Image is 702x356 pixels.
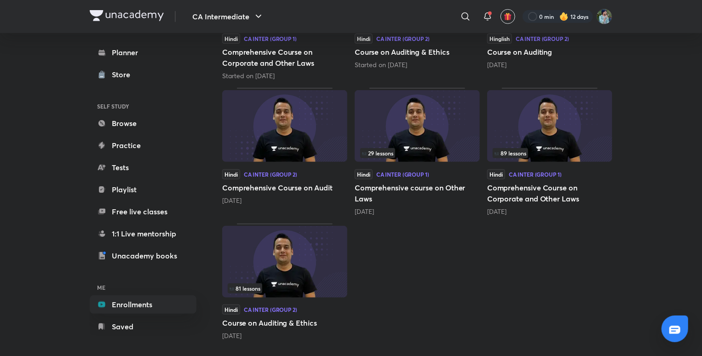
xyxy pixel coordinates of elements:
[244,307,297,312] div: CA Inter (Group 2)
[360,148,474,158] div: infocontainer
[222,226,347,298] img: Thumbnail
[222,196,347,205] div: 3 months ago
[559,12,569,21] img: streak
[222,71,347,80] div: Started on Jul 14
[597,9,612,24] img: Santosh Kumar Thakur
[90,224,196,243] a: 1:1 Live mentorship
[355,207,480,216] div: 3 months ago
[228,283,342,293] div: infocontainer
[222,46,347,69] h5: Comprehensive Course on Corporate and Other Laws
[487,207,612,216] div: 3 months ago
[222,34,240,44] span: Hindi
[222,88,347,216] div: Comprehensive Course on Audit
[230,286,260,291] span: 81 lessons
[244,36,297,41] div: CA Inter (Group 1)
[90,65,196,84] a: Store
[90,136,196,155] a: Practice
[90,10,164,23] a: Company Logo
[516,36,569,41] div: CA Inter (Group 2)
[355,46,480,57] h5: Course on Auditing & Ethics
[355,169,373,179] span: Hindi
[90,158,196,177] a: Tests
[90,10,164,21] img: Company Logo
[222,169,240,179] span: Hindi
[228,283,342,293] div: infosection
[222,90,347,162] img: Thumbnail
[187,7,270,26] button: CA Intermediate
[493,148,607,158] div: infosection
[355,182,480,204] h5: Comprehensive course on Other Laws
[487,90,612,162] img: Thumbnail
[487,46,612,57] h5: Course on Auditing
[355,90,480,162] img: Thumbnail
[376,172,429,177] div: CA Inter (Group 1)
[90,98,196,114] h6: SELF STUDY
[495,150,526,156] span: 89 lessons
[487,60,612,69] div: 2 months ago
[504,12,512,21] img: avatar
[222,317,347,328] h5: Course on Auditing & Ethics
[90,247,196,265] a: Unacademy books
[362,150,393,156] span: 29 lessons
[228,283,342,293] div: left
[90,43,196,62] a: Planner
[360,148,474,158] div: left
[222,304,240,315] span: Hindi
[487,88,612,216] div: Comprehensive Course on Corporate and Other Laws
[509,172,562,177] div: CA Inter (Group 1)
[376,36,430,41] div: CA Inter (Group 2)
[487,34,512,44] span: Hinglish
[90,180,196,199] a: Playlist
[90,295,196,314] a: Enrollments
[493,148,607,158] div: left
[90,202,196,221] a: Free live classes
[501,9,515,24] button: avatar
[90,114,196,132] a: Browse
[487,182,612,204] h5: Comprehensive Course on Corporate and Other Laws
[222,331,347,340] div: 3 months ago
[90,317,196,336] a: Saved
[493,148,607,158] div: infocontainer
[355,34,373,44] span: Hindi
[222,182,347,193] h5: Comprehensive Course on Audit
[360,148,474,158] div: infosection
[355,60,480,69] div: Started on Jul 14
[112,69,136,80] div: Store
[90,280,196,295] h6: ME
[355,88,480,216] div: Comprehensive course on Other Laws
[244,172,297,177] div: CA Inter (Group 2)
[487,169,505,179] span: Hindi
[222,224,347,340] div: Course on Auditing & Ethics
